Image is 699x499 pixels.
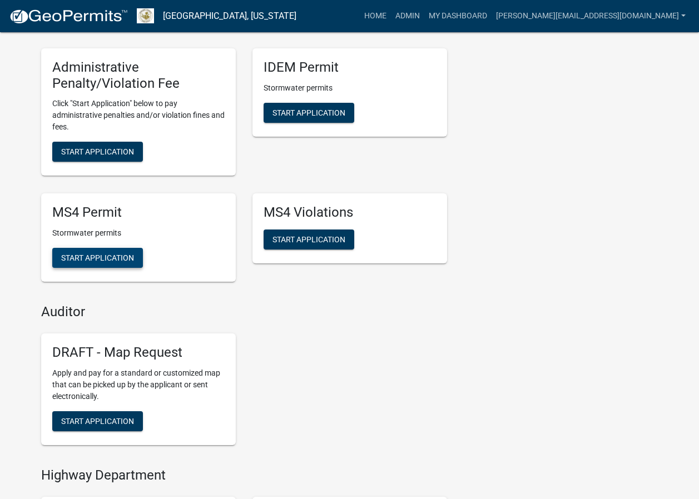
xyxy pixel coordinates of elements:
[264,82,436,94] p: Stormwater permits
[391,6,424,27] a: Admin
[61,416,134,425] span: Start Application
[492,6,690,27] a: [PERSON_NAME][EMAIL_ADDRESS][DOMAIN_NAME]
[52,367,225,402] p: Apply and pay for a standard or customized map that can be picked up by the applicant or sent ele...
[264,204,436,221] h5: MS4 Violations
[137,8,154,23] img: Howard County, Indiana
[272,235,345,244] span: Start Application
[52,59,225,92] h5: Administrative Penalty/Violation Fee
[41,467,447,483] h4: Highway Department
[61,147,134,156] span: Start Application
[424,6,492,27] a: My Dashboard
[264,59,436,76] h5: IDEM Permit
[52,411,143,431] button: Start Application
[41,304,447,320] h4: Auditor
[52,227,225,239] p: Stormwater permits
[264,229,354,249] button: Start Application
[52,204,225,221] h5: MS4 Permit
[264,103,354,123] button: Start Application
[52,345,225,361] h5: DRAFT - Map Request
[61,253,134,262] span: Start Application
[52,142,143,162] button: Start Application
[272,108,345,117] span: Start Application
[163,7,296,26] a: [GEOGRAPHIC_DATA], [US_STATE]
[52,248,143,268] button: Start Application
[360,6,391,27] a: Home
[52,98,225,133] p: Click "Start Application" below to pay administrative penalties and/or violation fines and fees.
